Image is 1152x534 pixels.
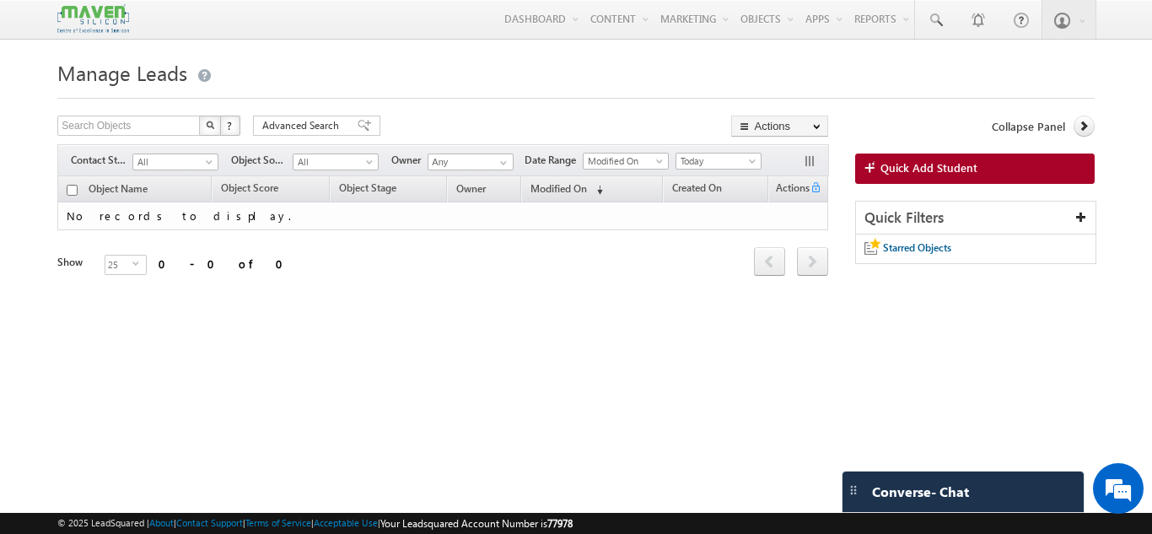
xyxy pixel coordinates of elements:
[231,153,293,168] span: Object Source
[428,154,514,170] input: Type to Search
[855,154,1095,184] a: Quick Add Student
[754,247,785,276] span: prev
[57,255,91,270] div: Show
[872,484,969,499] span: Converse - Chat
[584,154,664,169] span: Modified On
[57,515,573,531] span: © 2025 LeadSquared | | | | |
[227,118,234,132] span: ?
[57,59,187,86] span: Manage Leads
[380,517,573,530] span: Your Leadsquared Account Number is
[245,517,311,528] a: Terms of Service
[880,160,977,175] span: Quick Add Student
[583,153,669,170] a: Modified On
[176,517,243,528] a: Contact Support
[672,181,722,194] span: Created On
[797,247,828,276] span: next
[133,154,213,170] span: All
[992,119,1065,134] span: Collapse Panel
[525,153,583,168] span: Date Range
[664,179,730,201] a: Created On
[456,182,486,195] span: Owner
[676,154,756,169] span: Today
[57,202,828,230] td: No records to display.
[132,154,218,170] a: All
[57,4,128,34] img: Custom Logo
[754,249,785,276] a: prev
[491,154,512,171] a: Show All Items
[71,153,132,168] span: Contact Stage
[339,181,396,194] span: Object Stage
[547,517,573,530] span: 77978
[391,153,428,168] span: Owner
[80,180,156,202] a: Object Name
[149,517,174,528] a: About
[731,116,828,137] button: Actions
[856,202,1095,235] div: Quick Filters
[314,517,378,528] a: Acceptable Use
[331,179,405,201] a: Object Stage
[293,154,379,170] a: All
[847,483,860,497] img: carter-drag
[589,183,603,197] span: (sorted descending)
[262,118,344,133] span: Advanced Search
[676,153,762,170] a: Today
[769,179,810,201] span: Actions
[206,121,214,129] img: Search
[522,179,611,201] a: Modified On (sorted descending)
[67,185,78,196] input: Check all records
[530,182,587,195] span: Modified On
[221,181,278,194] span: Object Score
[213,179,287,201] a: Object Score
[797,249,828,276] a: next
[883,241,951,254] span: Starred Objects
[132,260,146,267] span: select
[105,256,132,274] span: 25
[220,116,240,136] button: ?
[293,154,374,170] span: All
[159,254,293,273] div: 0 - 0 of 0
